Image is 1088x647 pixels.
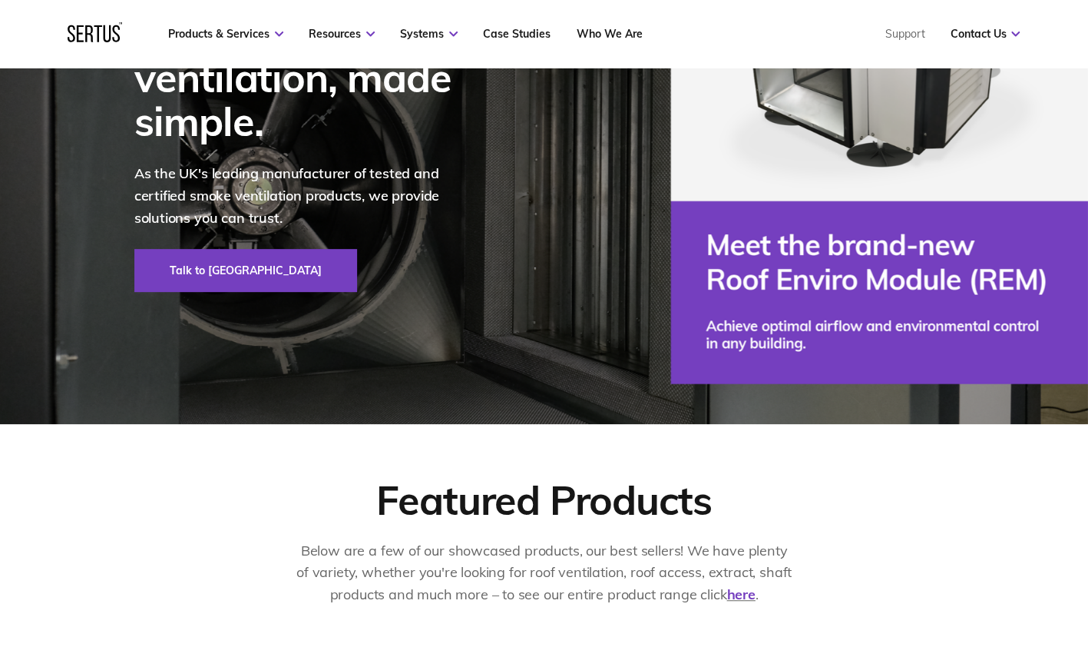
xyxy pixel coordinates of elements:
a: here [726,586,755,603]
a: Contact Us [950,27,1020,41]
a: Systems [400,27,458,41]
a: Support [885,27,924,41]
iframe: Chat Widget [812,469,1088,647]
div: Featured Products [376,475,711,525]
a: Talk to [GEOGRAPHIC_DATA] [134,249,357,292]
a: Case Studies [483,27,551,41]
a: Resources [309,27,375,41]
a: Products & Services [168,27,283,41]
p: Below are a few of our showcased products, our best sellers! We have plenty of variety, whether y... [295,540,794,606]
p: As the UK's leading manufacturer of tested and certified smoke ventilation products, we provide s... [134,163,472,229]
a: Who We Are [576,27,642,41]
div: Smoke ventilation, made simple. [134,12,472,144]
